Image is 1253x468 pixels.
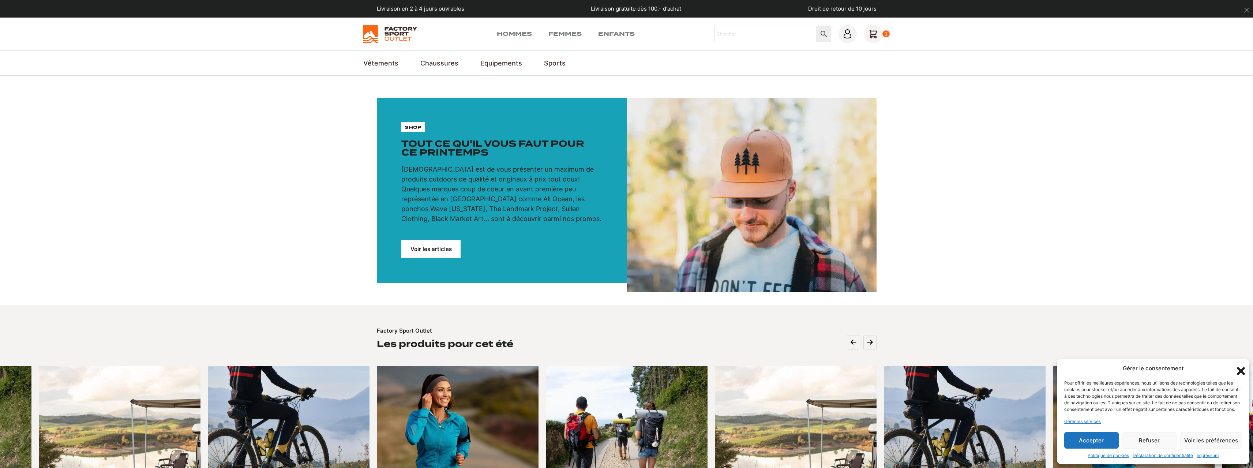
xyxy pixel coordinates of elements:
a: Chaussures [420,58,458,68]
a: Vêtements [363,58,398,68]
a: Equipements [480,58,522,68]
button: Voir les préférences [1180,432,1242,449]
a: Sports [544,58,566,68]
h2: Les produits pour cet été [377,338,513,349]
input: Chercher [714,26,816,42]
div: Pour offrir les meilleures expériences, nous utilisons des technologies telles que les cookies po... [1064,380,1241,413]
div: Fermer la boîte de dialogue [1235,365,1242,372]
a: Hommes [497,30,532,38]
div: Gérer le consentement [1123,364,1184,373]
a: Enfants [598,30,635,38]
p: [DEMOGRAPHIC_DATA] est de vous présenter un maximum de produits outdoors de qualité et originaux ... [401,164,602,224]
button: Refuser [1122,432,1177,449]
a: Voir les articles [401,240,461,258]
img: Factory Sport Outlet [363,25,417,43]
p: shop [405,124,421,131]
div: 1 [882,30,890,38]
p: Livraison en 2 à 4 jours ouvrables [377,5,464,13]
a: Impressum [1197,452,1219,459]
p: Droit de retour de 10 jours [808,5,877,13]
a: Politique de cookies [1088,452,1129,459]
h1: Tout ce qu'il vous faut pour ce printemps [401,139,602,157]
p: Factory Sport Outlet [377,327,432,335]
button: Accepter [1064,432,1119,449]
a: Gérer les services [1064,418,1101,425]
button: dismiss [1240,4,1253,16]
a: Déclaration de confidentialité [1133,452,1193,459]
a: Femmes [548,30,582,38]
p: Livraison gratuite dès 100.- d'achat [591,5,681,13]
